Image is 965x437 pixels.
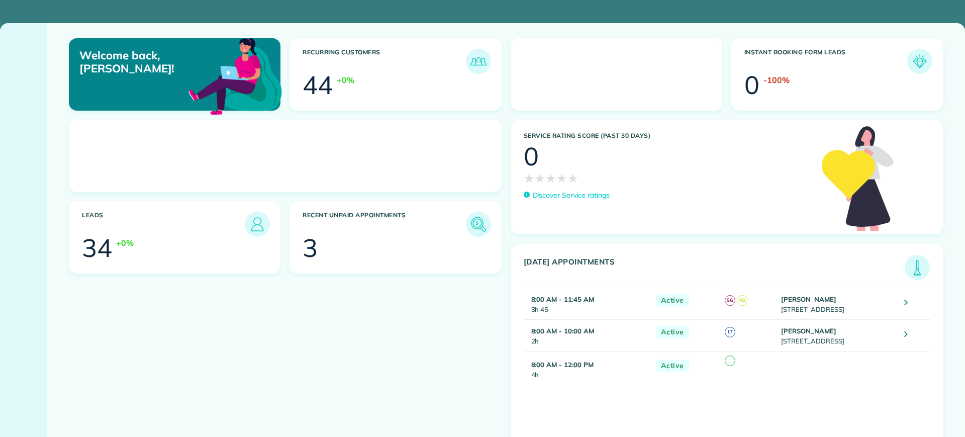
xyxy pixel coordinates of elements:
span: R8 [737,295,747,306]
img: dashboard_welcome-42a62b7d889689a78055ac9021e634bf52bae3f8056760290aed330b23ab8690.png [186,27,284,124]
strong: 8:00 AM - 11:45 AM [531,295,594,303]
strong: [PERSON_NAME] [781,327,836,335]
span: SG [725,295,735,306]
td: [STREET_ADDRESS] [779,288,897,320]
span: LT [725,327,735,337]
span: ★ [545,169,556,187]
span: ★ [524,169,535,187]
img: icon_unpaid_appointments-47b8ce3997adf2238b356f14209ab4cced10bd1f174958f3ca8f1d0dd7fffeee.png [468,214,489,234]
div: 0 [524,144,539,169]
img: icon_leads-1bed01f49abd5b7fead27621c3d59655bb73ed531f8eeb49469d10e621d6b896.png [247,214,267,234]
strong: 8:00 AM - 12:00 PM [531,361,594,369]
div: 3 [303,235,318,260]
p: Welcome back, [PERSON_NAME]! [79,49,213,75]
h3: Recurring Customers [303,49,465,74]
span: Active [656,294,689,307]
div: 44 [303,72,333,98]
a: Discover Service ratings [524,190,610,201]
strong: 8:00 AM - 10:00 AM [531,327,594,335]
td: 2h [524,320,651,352]
h3: Leads [82,212,245,237]
h3: [DATE] Appointments [524,257,905,280]
div: +0% [337,74,354,86]
strong: [PERSON_NAME] [781,295,836,303]
td: 3h 45 [524,288,651,320]
div: 0 [744,72,759,98]
td: [STREET_ADDRESS] [779,320,897,352]
span: ★ [567,169,578,187]
span: ★ [556,169,567,187]
div: -100% [763,74,790,86]
span: Active [656,360,689,372]
div: 34 [82,235,112,260]
img: icon_form_leads-04211a6a04a5b2264e4ee56bc0799ec3eb69b7e499cbb523a139df1d13a81ae0.png [910,51,930,71]
p: Discover Service ratings [533,190,610,201]
h3: Recent unpaid appointments [303,212,465,237]
span: Active [656,326,689,338]
h3: Instant Booking Form Leads [744,49,907,74]
span: ★ [534,169,545,187]
h3: Service Rating score (past 30 days) [524,132,812,139]
td: 4h [524,352,651,385]
img: icon_todays_appointments-901f7ab196bb0bea1936b74009e4eb5ffbc2d2711fa7634e0d609ed5ef32b18b.png [907,257,927,278]
img: icon_recurring_customers-cf858462ba22bcd05b5a5880d41d6543d210077de5bb9ebc9590e49fd87d84ed.png [468,51,489,71]
div: +0% [116,237,134,249]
